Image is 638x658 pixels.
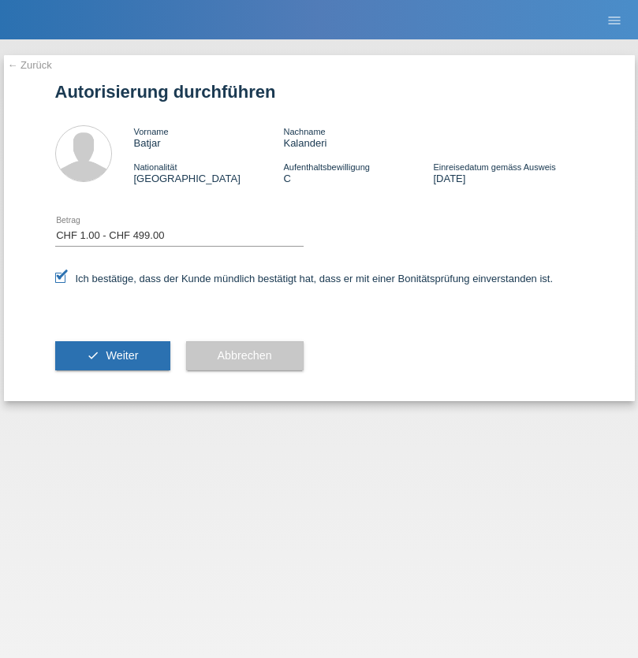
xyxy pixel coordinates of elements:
[433,162,555,172] span: Einreisedatum gemäss Ausweis
[433,161,583,184] div: [DATE]
[87,349,99,362] i: check
[599,15,630,24] a: menu
[55,82,584,102] h1: Autorisierung durchführen
[134,127,169,136] span: Vorname
[606,13,622,28] i: menu
[283,127,325,136] span: Nachname
[283,161,433,184] div: C
[134,125,284,149] div: Batjar
[218,349,272,362] span: Abbrechen
[106,349,138,362] span: Weiter
[55,341,170,371] button: check Weiter
[8,59,52,71] a: ← Zurück
[283,162,369,172] span: Aufenthaltsbewilligung
[186,341,304,371] button: Abbrechen
[55,273,554,284] label: Ich bestätige, dass der Kunde mündlich bestätigt hat, dass er mit einer Bonitätsprüfung einversta...
[134,161,284,184] div: [GEOGRAPHIC_DATA]
[134,162,177,172] span: Nationalität
[283,125,433,149] div: Kalanderi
